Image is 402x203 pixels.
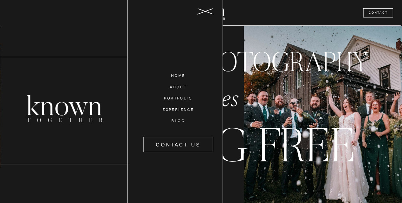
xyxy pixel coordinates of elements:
[156,72,201,78] a: HOME
[156,140,201,148] a: CONTACT US
[369,10,388,16] a: Contact
[156,106,201,112] a: Experience
[156,118,201,123] a: BLOG
[156,84,201,89] a: ABOUT
[156,95,201,100] a: PORTFOLIO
